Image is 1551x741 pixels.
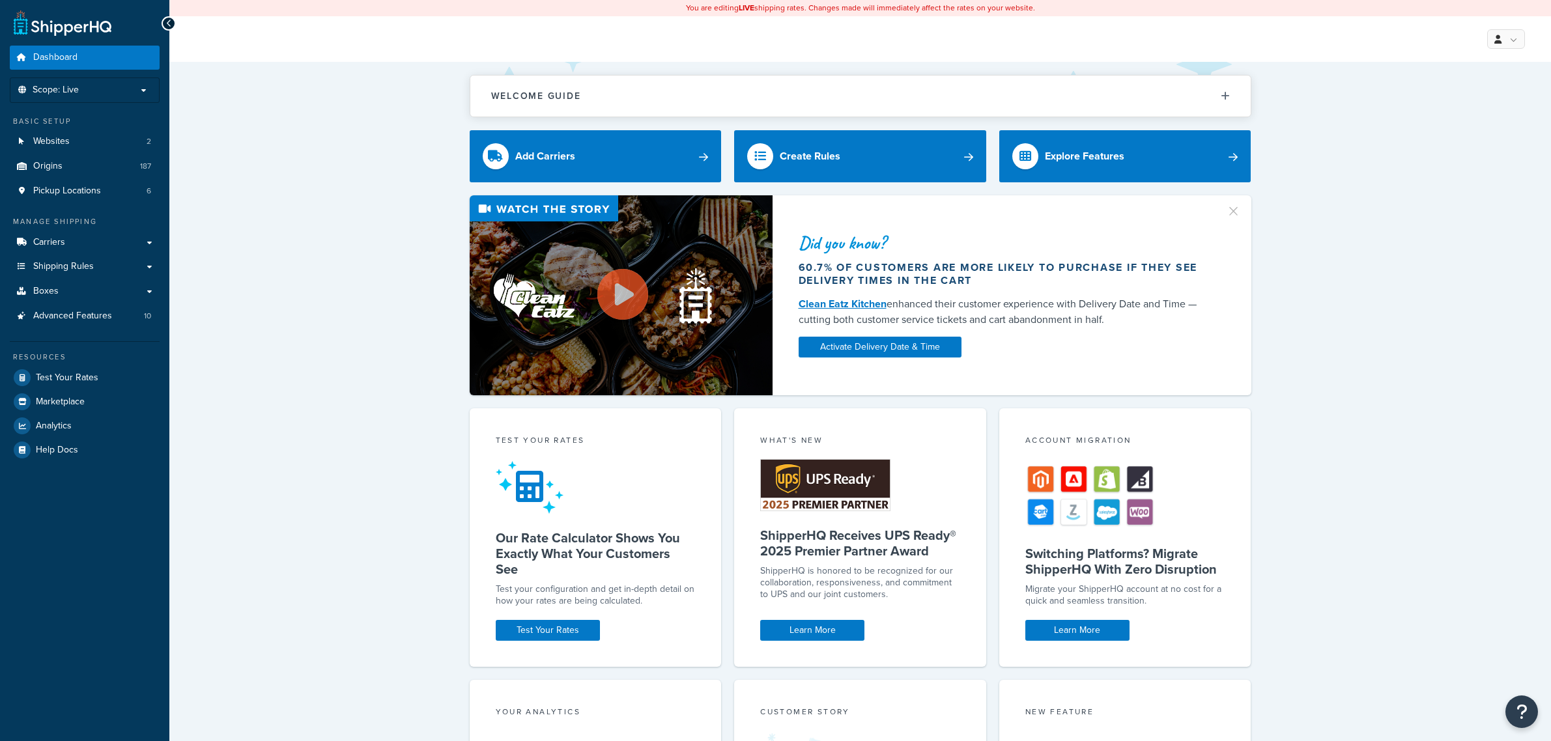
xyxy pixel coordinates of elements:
a: Shipping Rules [10,255,160,279]
li: Origins [10,154,160,178]
h5: ShipperHQ Receives UPS Ready® 2025 Premier Partner Award [760,527,960,559]
a: Websites2 [10,130,160,154]
span: Websites [33,136,70,147]
button: Open Resource Center [1505,695,1538,728]
span: 10 [144,311,151,322]
h5: Our Rate Calculator Shows You Exactly What Your Customers See [496,530,696,577]
a: Learn More [760,620,864,641]
span: Scope: Live [33,85,79,96]
a: Help Docs [10,438,160,462]
a: Create Rules [734,130,986,182]
span: Origins [33,161,63,172]
span: Marketplace [36,397,85,408]
div: enhanced their customer experience with Delivery Date and Time — cutting both customer service ti... [799,296,1210,328]
button: Welcome Guide [470,76,1251,117]
div: Customer Story [760,706,960,721]
span: Carriers [33,237,65,248]
span: Help Docs [36,445,78,456]
span: Pickup Locations [33,186,101,197]
a: Advanced Features10 [10,304,160,328]
span: 2 [147,136,151,147]
span: Boxes [33,286,59,297]
div: Basic Setup [10,116,160,127]
li: Advanced Features [10,304,160,328]
a: Clean Eatz Kitchen [799,296,887,311]
span: Shipping Rules [33,261,94,272]
a: Activate Delivery Date & Time [799,337,961,357]
a: Dashboard [10,46,160,70]
span: Analytics [36,421,72,432]
li: Pickup Locations [10,179,160,203]
h5: Switching Platforms? Migrate ShipperHQ With Zero Disruption [1025,546,1225,577]
div: Create Rules [780,147,840,165]
a: Analytics [10,414,160,438]
a: Test Your Rates [10,366,160,389]
a: Pickup Locations6 [10,179,160,203]
a: Add Carriers [470,130,722,182]
div: Your Analytics [496,706,696,721]
li: Websites [10,130,160,154]
b: LIVE [739,2,754,14]
div: What's New [760,434,960,449]
span: 6 [147,186,151,197]
div: New Feature [1025,706,1225,721]
div: Explore Features [1045,147,1124,165]
span: Advanced Features [33,311,112,322]
div: Migrate your ShipperHQ account at no cost for a quick and seamless transition. [1025,583,1225,607]
span: Dashboard [33,52,78,63]
p: ShipperHQ is honored to be recognized for our collaboration, responsiveness, and commitment to UP... [760,565,960,600]
a: Test Your Rates [496,620,600,641]
div: Manage Shipping [10,216,160,227]
div: Did you know? [799,234,1210,252]
div: Account Migration [1025,434,1225,449]
div: Add Carriers [515,147,575,165]
a: Marketplace [10,390,160,413]
a: Origins187 [10,154,160,178]
a: Carriers [10,231,160,255]
span: Test Your Rates [36,372,98,384]
a: Learn More [1025,620,1130,641]
a: Explore Features [999,130,1251,182]
a: Boxes [10,279,160,303]
div: Resources [10,352,160,363]
span: 187 [140,161,151,172]
div: Test your configuration and get in-depth detail on how your rates are being calculated. [496,583,696,607]
h2: Welcome Guide [491,91,581,101]
div: Test your rates [496,434,696,449]
img: Video thumbnail [470,195,773,395]
div: 60.7% of customers are more likely to purchase if they see delivery times in the cart [799,261,1210,287]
